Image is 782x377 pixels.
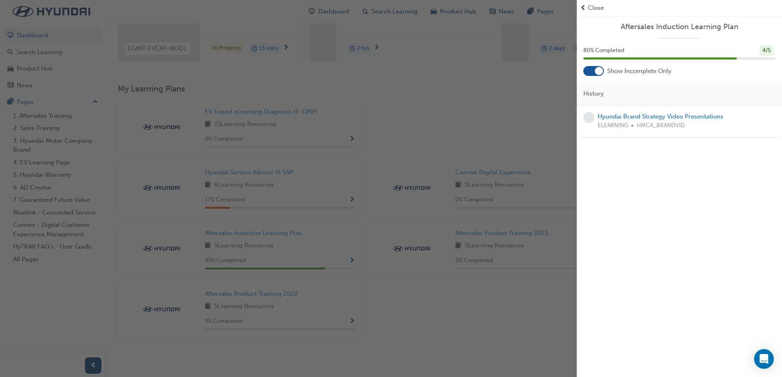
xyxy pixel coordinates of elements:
a: Aftersales Induction Learning Plan [583,22,775,32]
span: HMCA_BRANDVID [637,121,685,130]
span: prev-icon [580,3,586,13]
span: Close [588,3,604,13]
div: Open Intercom Messenger [754,349,774,369]
button: prev-iconClose [580,3,779,13]
span: Show Incomplete Only [607,66,672,76]
span: learningRecordVerb_NONE-icon [583,112,594,123]
span: History [583,89,604,98]
div: 4 / 5 [759,45,774,56]
span: ELEARNING [598,121,628,130]
span: 80 % Completed [583,46,624,55]
a: Hyundai Brand Strategy Video Presentations [598,113,723,120]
